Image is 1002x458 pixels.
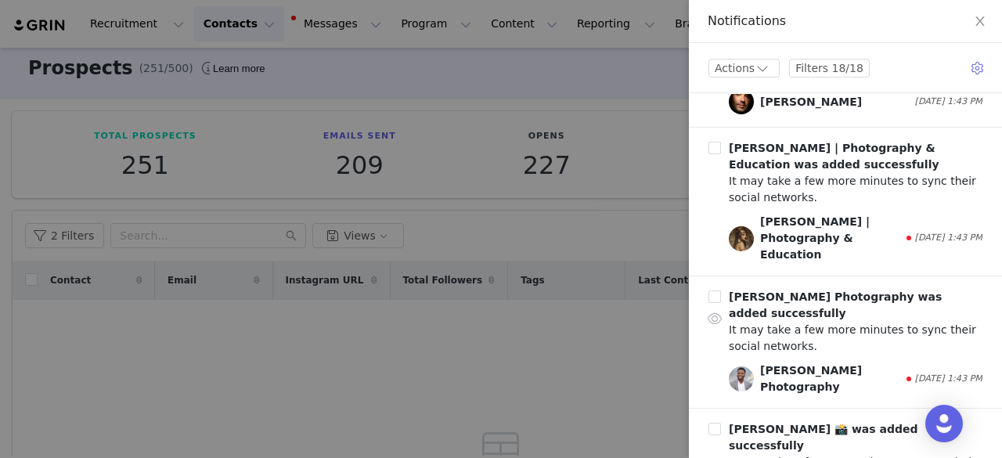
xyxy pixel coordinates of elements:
div: It may take a few more minutes to sync their social networks. [729,173,982,206]
b: [PERSON_NAME] | Photography & Education was added successfully [729,142,939,171]
img: b2263c25-709c-44f1-b60b-85eca47bd7c8.jpg [729,226,754,251]
span: [DATE] 1:43 PM [915,232,982,245]
button: Filters 18/18 [789,59,870,78]
button: Actions [708,59,780,78]
span: Flemings Photography [729,366,754,391]
b: [PERSON_NAME] Photography was added successfully [729,290,942,319]
div: It may take a few more minutes to sync their social networks. [729,322,982,355]
div: [PERSON_NAME] | Photography & Education [760,214,904,263]
div: [PERSON_NAME] Photography [760,362,904,395]
span: [DATE] 1:43 PM [915,373,982,386]
div: Open Intercom Messenger [925,405,963,442]
img: 8e50c751-6171-48b6-b9db-fe3322dcbd47.jpg [729,366,754,391]
span: Amanda Diaz | Photography & Education [729,226,754,251]
b: [PERSON_NAME] 📸 was added successfully [729,423,918,452]
div: Notifications [708,13,983,30]
span: Jerry Ghionis [729,89,754,114]
img: c18798a6-6685-4cc1-8d92-a334f1a5b952.jpg [729,89,754,114]
span: [DATE] 1:43 PM [915,96,982,109]
div: [PERSON_NAME] [760,94,862,110]
i: icon: close [974,15,986,27]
